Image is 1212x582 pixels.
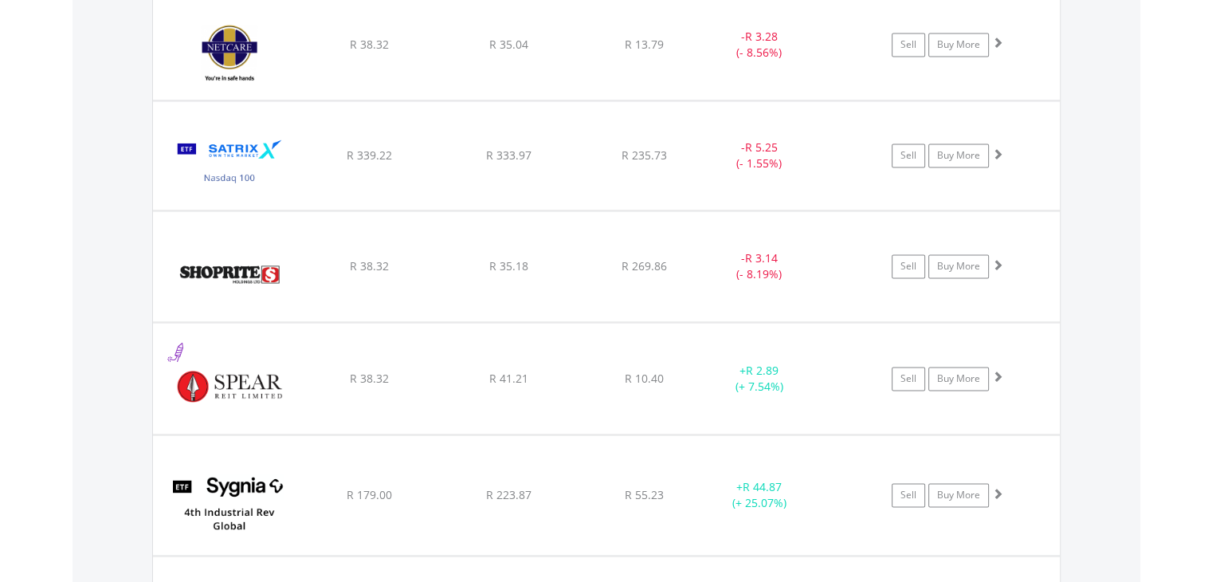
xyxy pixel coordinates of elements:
span: R 10.40 [625,371,664,386]
span: R 44.87 [743,479,782,494]
a: Buy More [928,144,989,167]
span: R 5.25 [745,140,778,155]
div: + (+ 25.07%) [700,479,820,511]
a: Sell [892,33,925,57]
span: R 13.79 [625,37,664,52]
a: Buy More [928,367,989,391]
div: - (- 8.19%) [700,250,820,282]
span: R 3.28 [745,29,778,44]
img: EQU.ZA.SYG4IR.png [161,455,298,551]
div: - (- 1.55%) [700,140,820,171]
span: R 41.21 [489,371,528,386]
span: R 339.22 [347,147,392,163]
a: Buy More [928,254,989,278]
a: Buy More [928,483,989,507]
a: Sell [892,144,925,167]
img: EQU.ZA.SEA.png [161,343,298,429]
img: EQU.ZA.STXNDQ.png [161,121,298,206]
span: R 38.32 [350,371,389,386]
a: Sell [892,367,925,391]
img: EQU.ZA.NTC.png [161,10,298,96]
a: Sell [892,254,925,278]
span: R 235.73 [622,147,667,163]
span: R 333.97 [486,147,531,163]
span: R 223.87 [486,487,531,502]
span: R 35.04 [489,37,528,52]
span: R 35.18 [489,258,528,273]
div: - (- 8.56%) [700,29,820,61]
a: Sell [892,483,925,507]
span: R 3.14 [745,250,778,265]
span: R 55.23 [625,487,664,502]
div: + (+ 7.54%) [700,363,820,395]
span: R 38.32 [350,37,389,52]
span: R 179.00 [347,487,392,502]
span: R 269.86 [622,258,667,273]
a: Buy More [928,33,989,57]
span: R 2.89 [746,363,779,378]
span: R 38.32 [350,258,389,273]
img: EQU.ZA.SHP.png [161,231,298,317]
